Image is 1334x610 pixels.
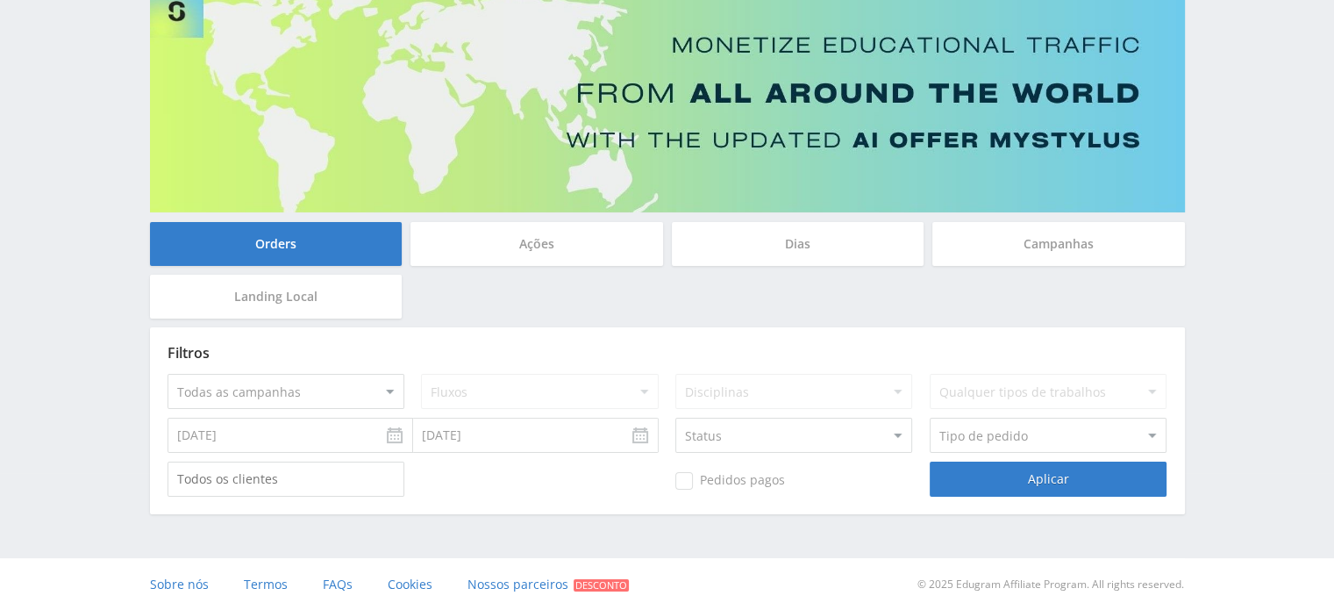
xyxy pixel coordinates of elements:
[244,576,288,592] span: Termos
[168,345,1167,361] div: Filtros
[150,275,403,319] div: Landing Local
[168,462,404,497] input: Todos os clientes
[410,222,663,266] div: Ações
[467,576,568,592] span: Nossos parceiros
[574,579,629,592] span: Desconto
[150,576,209,592] span: Sobre nós
[932,222,1185,266] div: Campanhas
[675,472,785,490] span: Pedidos pagos
[672,222,924,266] div: Dias
[150,222,403,266] div: Orders
[388,576,432,592] span: Cookies
[323,576,353,592] span: FAQs
[930,462,1166,497] div: Aplicar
